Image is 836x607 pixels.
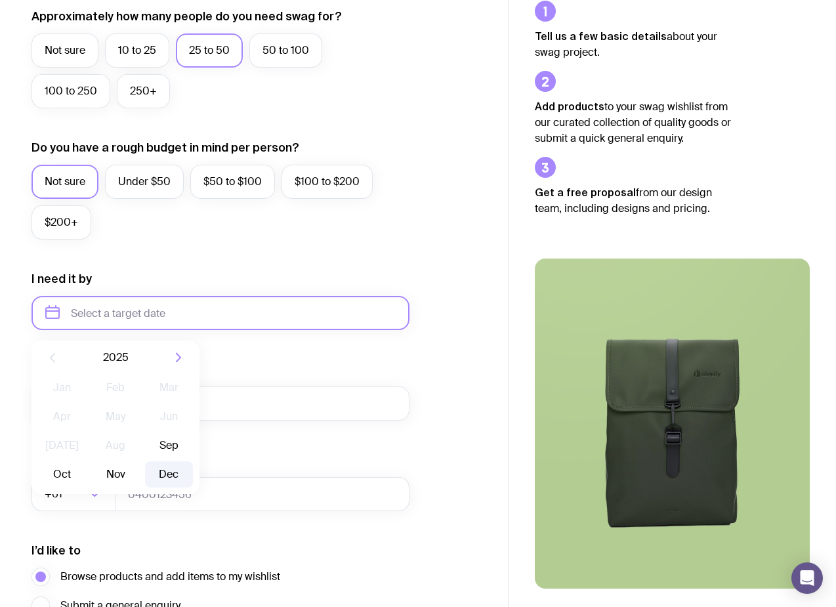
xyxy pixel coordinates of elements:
[38,375,86,401] button: Jan
[31,477,115,511] div: Search for option
[91,375,139,401] button: Feb
[535,100,604,112] strong: Add products
[105,33,169,68] label: 10 to 25
[31,296,409,330] input: Select a target date
[38,461,86,488] button: Oct
[31,140,299,156] label: Do you have a rough budget in mind per person?
[535,184,732,217] p: from our design team, including designs and pricing.
[38,432,86,459] button: [DATE]
[38,404,86,430] button: Apr
[31,205,91,240] label: $200+
[145,404,193,430] button: Jun
[31,74,110,108] label: 100 to 250
[535,186,636,198] strong: Get a free proposal
[31,271,92,287] label: I need it by
[791,562,823,594] div: Open Intercom Messenger
[535,28,732,60] p: about your swag project.
[91,432,139,459] button: Aug
[145,375,193,401] button: Mar
[145,461,193,488] button: Dec
[31,387,409,421] input: you@email.com
[31,33,98,68] label: Not sure
[190,165,275,199] label: $50 to $100
[60,569,280,585] span: Browse products and add items to my wishlist
[282,165,373,199] label: $100 to $200
[103,350,129,366] span: 2025
[535,30,667,42] strong: Tell us a few basic details
[117,74,170,108] label: 250+
[65,477,85,511] input: Search for option
[91,404,139,430] button: May
[115,477,409,511] input: 0400123456
[31,543,81,558] label: I’d like to
[91,461,139,488] button: Nov
[31,165,98,199] label: Not sure
[535,98,732,146] p: to your swag wishlist from our curated collection of quality goods or submit a quick general enqu...
[145,432,193,459] button: Sep
[105,165,184,199] label: Under $50
[176,33,243,68] label: 25 to 50
[249,33,322,68] label: 50 to 100
[45,477,65,511] span: +61
[31,9,342,24] label: Approximately how many people do you need swag for?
